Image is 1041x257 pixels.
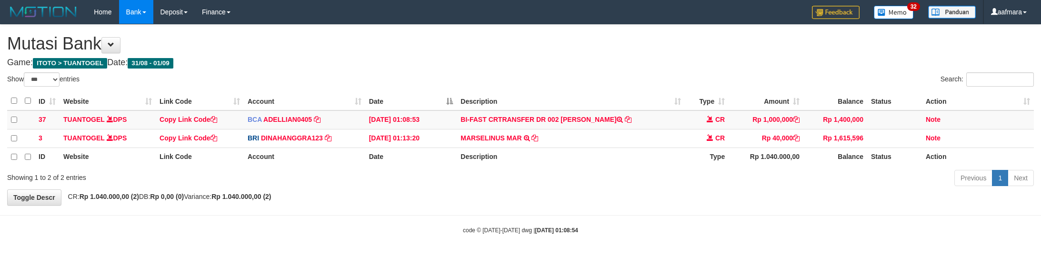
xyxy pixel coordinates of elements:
a: Next [1008,170,1034,186]
div: Showing 1 to 2 of 2 entries [7,169,427,182]
a: Copy Link Code [160,116,217,123]
a: 1 [992,170,1008,186]
h4: Game: Date: [7,58,1034,68]
a: Note [926,134,941,142]
span: 3 [39,134,42,142]
th: Description: activate to sort column ascending [457,92,684,110]
th: Account [244,148,365,166]
td: BI-FAST CRTRANSFER DR 002 [PERSON_NAME] [457,110,684,129]
th: Status [867,148,922,166]
strong: Rp 0,00 (0) [150,193,184,200]
a: Copy MARSELINUS MAR to clipboard [531,134,538,142]
a: Previous [954,170,992,186]
td: Rp 1,400,000 [803,110,867,129]
span: CR [715,116,725,123]
span: BCA [248,116,262,123]
th: Type [685,148,729,166]
span: 37 [39,116,46,123]
a: Copy Rp 1,000,000 to clipboard [793,116,800,123]
a: Copy BI-FAST CRTRANSFER DR 002 ARI APRIYANDI to clipboard [625,116,631,123]
small: code © [DATE]-[DATE] dwg | [463,227,578,234]
td: [DATE] 01:08:53 [365,110,457,129]
th: Type: activate to sort column ascending [685,92,729,110]
th: Status [867,92,922,110]
span: CR: DB: Variance: [63,193,271,200]
th: ID: activate to sort column ascending [35,92,60,110]
td: [DATE] 01:13:20 [365,129,457,148]
span: BRI [248,134,259,142]
td: DPS [60,129,156,148]
th: Balance [803,92,867,110]
h1: Mutasi Bank [7,34,1034,53]
a: TUANTOGEL [63,134,105,142]
img: panduan.png [928,6,976,19]
th: Website: activate to sort column ascending [60,92,156,110]
th: Amount: activate to sort column ascending [729,92,803,110]
th: Account: activate to sort column ascending [244,92,365,110]
th: Link Code: activate to sort column ascending [156,92,244,110]
a: DINAHANGGRA123 [261,134,323,142]
img: Feedback.jpg [812,6,860,19]
a: Copy Link Code [160,134,217,142]
a: Note [926,116,941,123]
span: ITOTO > TUANTOGEL [33,58,107,69]
strong: [DATE] 01:08:54 [535,227,578,234]
th: Balance [803,148,867,166]
td: DPS [60,110,156,129]
a: MARSELINUS MAR [460,134,521,142]
th: Action: activate to sort column ascending [922,92,1034,110]
a: TUANTOGEL [63,116,105,123]
a: Copy Rp 40,000 to clipboard [793,134,800,142]
a: Copy ADELLIAN0405 to clipboard [314,116,320,123]
span: 31/08 - 01/09 [128,58,173,69]
td: Rp 40,000 [729,129,803,148]
th: Link Code [156,148,244,166]
label: Search: [941,72,1034,87]
input: Search: [966,72,1034,87]
a: Toggle Descr [7,189,61,206]
th: Date: activate to sort column descending [365,92,457,110]
td: Rp 1,615,596 [803,129,867,148]
th: Description [457,148,684,166]
img: MOTION_logo.png [7,5,80,19]
strong: Rp 1.040.000,00 (2) [211,193,271,200]
th: Website [60,148,156,166]
strong: Rp 1.040.000,00 (2) [80,193,139,200]
a: Copy DINAHANGGRA123 to clipboard [325,134,331,142]
span: CR [715,134,725,142]
td: Rp 1,000,000 [729,110,803,129]
label: Show entries [7,72,80,87]
th: Rp 1.040.000,00 [729,148,803,166]
img: Button%20Memo.svg [874,6,914,19]
span: 32 [907,2,920,11]
th: Date [365,148,457,166]
select: Showentries [24,72,60,87]
a: ADELLIAN0405 [263,116,312,123]
th: Action [922,148,1034,166]
th: ID [35,148,60,166]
